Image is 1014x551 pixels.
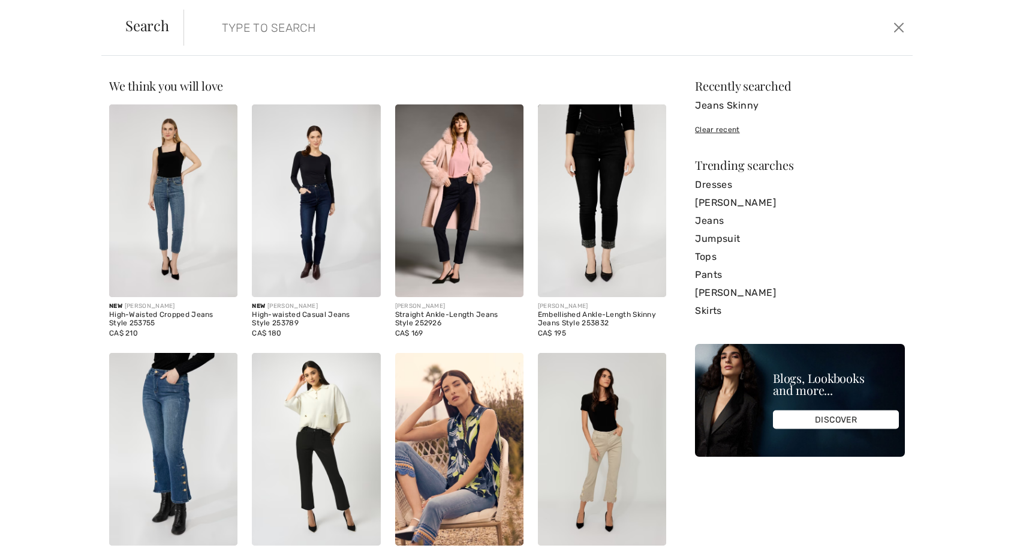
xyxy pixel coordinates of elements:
span: CA$ 169 [395,329,423,337]
a: [PERSON_NAME] [695,194,905,212]
img: Slim Ankle-Length Trousers Style 251526. Beige [538,353,666,546]
img: Blogs, Lookbooks and more... [695,344,905,457]
img: High-Waisted Cropped Jeans Style 253755. Blue [109,104,237,297]
div: DISCOVER [773,411,899,429]
a: Jeans [695,212,905,230]
a: Pants [695,266,905,284]
span: CA$ 180 [252,329,281,337]
span: We think you will love [109,77,223,94]
a: [PERSON_NAME] [695,284,905,302]
div: High-waisted Casual Jeans Style 253789 [252,311,380,328]
img: Skinny Cropped Embroidered Jeans Style 251559. Blue [395,353,523,546]
input: TYPE TO SEARCH [213,10,721,46]
div: [PERSON_NAME] [252,302,380,311]
img: High-waisted Casual Jeans Style 253789. Dark blue [252,104,380,297]
img: High-Waisted Button Detail Jeans Style 253744. Blue [109,353,237,546]
div: Straight Ankle-Length Jeans Style 252926 [395,311,523,328]
span: New [109,303,122,310]
img: Embellished Ankle-Length Skinny Jeans Style 253832. Black [538,104,666,297]
a: Jeans Skinny [695,97,905,115]
button: Close [890,18,908,37]
a: Tops [695,248,905,266]
span: New [252,303,265,310]
span: CA$ 210 [109,329,138,337]
div: [PERSON_NAME] [395,302,523,311]
div: Clear recent [695,124,905,135]
img: Straight Ankle-Length Jeans Style 252926. LIGHT BLUE DENIM [395,104,523,297]
span: Chat [28,8,53,19]
div: Embellished Ankle-Length Skinny Jeans Style 253832 [538,311,666,328]
div: High-Waisted Cropped Jeans Style 253755 [109,311,237,328]
img: Ankle-Length Slim Jean Style 251966. Dark Denim Blue [252,353,380,546]
span: Search [125,18,169,32]
div: [PERSON_NAME] [109,302,237,311]
div: Trending searches [695,159,905,171]
span: CA$ 195 [538,329,566,337]
a: Skirts [695,302,905,320]
div: [PERSON_NAME] [538,302,666,311]
div: Blogs, Lookbooks and more... [773,372,899,396]
div: Recently searched [695,80,905,92]
a: Jumpsuit [695,230,905,248]
a: Dresses [695,176,905,194]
